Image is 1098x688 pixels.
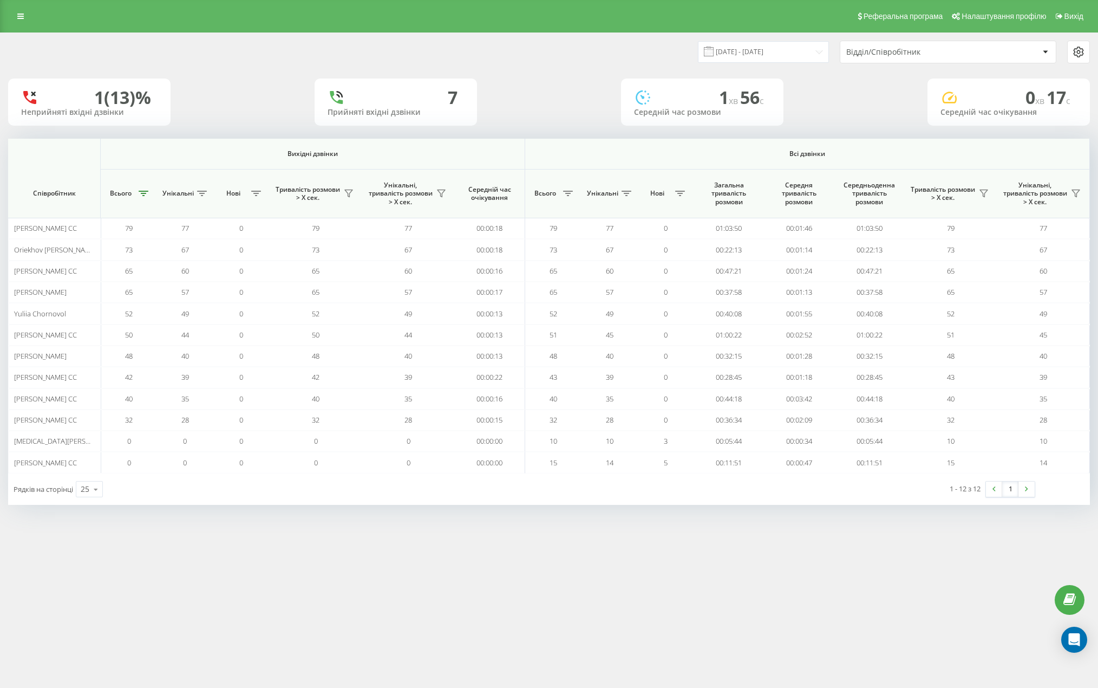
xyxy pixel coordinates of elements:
td: 00:11:51 [694,452,764,473]
span: Унікальні [587,189,618,198]
span: 65 [312,266,319,276]
span: Всього [106,189,135,198]
span: [PERSON_NAME] [14,351,67,361]
span: 50 [125,330,133,340]
td: 00:22:13 [834,239,905,260]
span: [PERSON_NAME] CC [14,223,77,233]
span: 3 [664,436,668,446]
span: 35 [181,394,189,404]
td: 00:00:15 [455,410,525,431]
span: 48 [125,351,133,361]
td: 01:00:22 [694,324,764,346]
span: 79 [550,223,557,233]
span: 77 [1040,223,1047,233]
span: 0 [314,458,318,468]
span: 44 [404,330,412,340]
span: 73 [125,245,133,255]
span: 65 [550,266,557,276]
span: 51 [550,330,557,340]
span: 40 [181,351,189,361]
span: 1 [719,86,740,109]
td: 00:01:55 [764,303,834,324]
span: 0 [664,415,668,425]
td: 00:00:17 [455,282,525,303]
span: [PERSON_NAME] CC [14,372,77,382]
div: Відділ/Співробітник [846,48,976,57]
div: 7 [448,87,457,108]
span: Середня тривалість розмови [772,181,826,206]
span: 65 [550,287,557,297]
span: 28 [181,415,189,425]
td: 00:00:00 [455,452,525,473]
span: 57 [404,287,412,297]
span: 0 [239,394,243,404]
span: 10 [550,436,557,446]
td: 00:00:00 [455,431,525,452]
span: 40 [312,394,319,404]
span: 60 [1040,266,1047,276]
span: 32 [947,415,955,425]
span: 0 [407,436,410,446]
span: [PERSON_NAME] CC [14,394,77,404]
span: c [1066,95,1070,107]
span: 0 [239,351,243,361]
span: 50 [312,330,319,340]
span: 0 [664,394,668,404]
span: Загальна тривалість розмови [702,181,756,206]
td: 00:00:13 [455,346,525,367]
span: [PERSON_NAME] CC [14,415,77,425]
span: 0 [239,245,243,255]
td: 00:00:18 [455,239,525,260]
div: 25 [81,484,89,495]
span: 67 [404,245,412,255]
span: 49 [1040,309,1047,319]
span: Всі дзвінки [558,150,1056,158]
td: 01:03:50 [834,218,905,239]
td: 00:00:13 [455,324,525,346]
span: 32 [312,415,319,425]
span: 57 [181,287,189,297]
span: 40 [1040,351,1047,361]
span: хв [1035,95,1047,107]
div: 1 (13)% [94,87,151,108]
span: [MEDICAL_DATA][PERSON_NAME] CC [14,436,130,446]
span: 39 [404,372,412,382]
td: 00:40:08 [694,303,764,324]
td: 00:44:18 [834,388,905,410]
span: Нові [643,189,672,198]
span: 14 [606,458,613,468]
td: 00:00:47 [764,452,834,473]
span: 40 [947,394,955,404]
span: Нові [219,189,248,198]
td: 00:36:34 [834,410,905,431]
span: 0 [239,372,243,382]
span: 57 [606,287,613,297]
span: 60 [404,266,412,276]
span: 39 [181,372,189,382]
span: Унікальні [162,189,194,198]
span: Налаштування профілю [962,12,1046,21]
span: Середній час очікування [463,185,517,202]
div: Неприйняті вхідні дзвінки [21,108,158,117]
span: Всього [531,189,560,198]
span: Вихідні дзвінки [127,150,498,158]
span: 0 [664,287,668,297]
span: 79 [947,223,955,233]
span: 28 [404,415,412,425]
span: 48 [947,351,955,361]
a: 1 [1002,482,1018,497]
span: Тривалість розмови > Х сек. [275,185,341,202]
span: 0 [239,458,243,468]
td: 00:01:18 [764,367,834,388]
span: [PERSON_NAME] [14,287,67,297]
span: 0 [239,223,243,233]
td: 00:11:51 [834,452,905,473]
span: 48 [312,351,319,361]
span: 57 [1040,287,1047,297]
span: 44 [181,330,189,340]
span: 52 [947,309,955,319]
span: 49 [606,309,613,319]
span: 65 [947,266,955,276]
td: 01:00:22 [834,324,905,346]
span: 45 [606,330,613,340]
